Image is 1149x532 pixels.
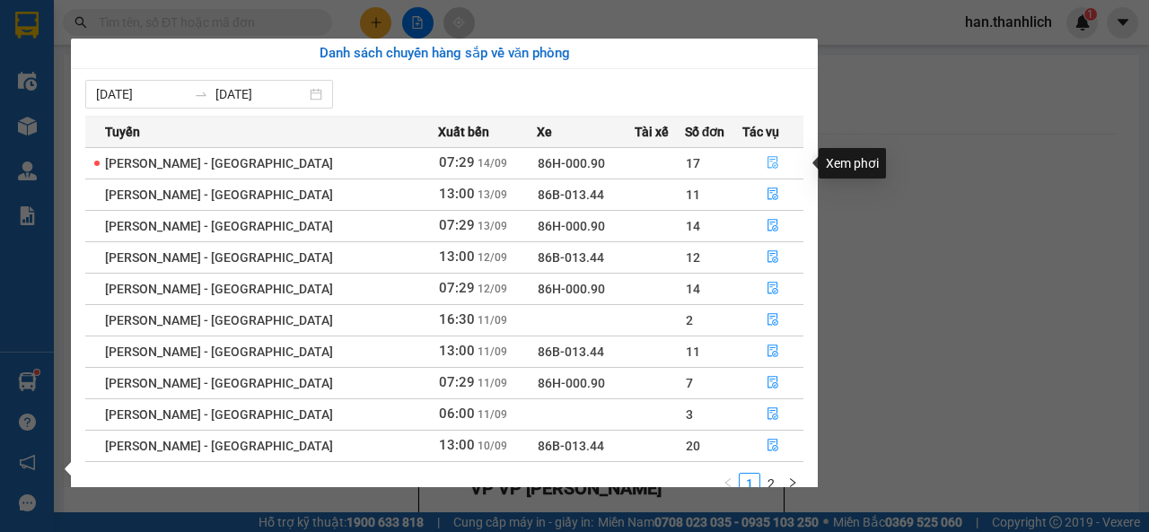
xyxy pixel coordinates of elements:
span: left [723,477,733,488]
span: Số đơn [685,122,725,142]
li: 2 [760,473,782,494]
span: file-done [767,282,779,296]
span: Xe [537,122,552,142]
span: 13:00 [439,437,475,453]
span: 2 [686,313,693,327]
span: 13:00 [439,249,475,265]
span: 07:29 [439,280,475,296]
span: file-done [767,407,779,422]
span: to [194,87,208,101]
span: 86B-013.44 [538,250,604,265]
span: 20 [686,439,700,453]
span: [PERSON_NAME] - [GEOGRAPHIC_DATA] [105,313,333,327]
span: 13/09 [478,188,507,201]
button: file-done [743,337,803,366]
button: left [717,473,739,494]
span: 12/09 [478,251,507,264]
span: 17 [686,156,700,170]
span: 86B-013.44 [538,188,604,202]
span: 11/09 [478,377,507,389]
button: file-done [743,432,803,460]
span: [PERSON_NAME] - [GEOGRAPHIC_DATA] [105,282,333,296]
span: 12/09 [478,283,507,295]
button: file-done [743,243,803,272]
button: file-done [743,369,803,397]
span: 86H-000.90 [538,219,605,233]
span: file-done [767,188,779,202]
span: 11/09 [478,314,507,327]
span: 86H-000.90 [538,282,605,296]
span: swap-right [194,87,208,101]
span: file-done [767,250,779,265]
span: Tuyến [105,122,140,142]
span: Tác vụ [742,122,779,142]
span: 86H-000.90 [538,156,605,170]
span: 12 [686,250,700,265]
input: Từ ngày [96,84,187,104]
span: 16:30 [439,311,475,327]
span: [PERSON_NAME] - [GEOGRAPHIC_DATA] [105,439,333,453]
span: [PERSON_NAME] - [GEOGRAPHIC_DATA] [105,188,333,202]
a: 1 [740,474,759,493]
span: 07:29 [439,154,475,170]
span: 7 [686,376,693,390]
button: file-done [743,275,803,303]
span: file-done [767,219,779,233]
span: 13:00 [439,343,475,359]
input: Đến ngày [215,84,306,104]
button: file-done [743,400,803,429]
span: 11/09 [478,408,507,421]
span: 86B-013.44 [538,344,604,359]
span: 06:00 [439,406,475,422]
span: Tài xế [635,122,669,142]
span: [PERSON_NAME] - [GEOGRAPHIC_DATA] [105,376,333,390]
span: 86B-013.44 [538,439,604,453]
span: [PERSON_NAME] - [GEOGRAPHIC_DATA] [105,219,333,233]
span: 14 [686,219,700,233]
span: 13:00 [439,186,475,202]
button: file-done [743,149,803,178]
button: file-done [743,212,803,240]
span: 10/09 [478,440,507,452]
span: [PERSON_NAME] - [GEOGRAPHIC_DATA] [105,250,333,265]
span: 07:29 [439,217,475,233]
button: file-done [743,306,803,335]
span: file-done [767,313,779,327]
span: file-done [767,156,779,170]
span: file-done [767,439,779,453]
span: 14/09 [478,157,507,170]
span: 3 [686,407,693,422]
text: DLT2509140004 [101,75,235,95]
span: [PERSON_NAME] - [GEOGRAPHIC_DATA] [105,344,333,359]
li: 1 [739,473,760,494]
span: [PERSON_NAME] - [GEOGRAPHIC_DATA] [105,156,333,170]
span: 14 [686,282,700,296]
span: 11/09 [478,345,507,358]
div: Xem phơi [819,148,886,179]
span: [PERSON_NAME] - [GEOGRAPHIC_DATA] [105,407,333,422]
div: Gửi: VP [GEOGRAPHIC_DATA] [13,105,179,143]
span: Xuất bến [438,122,489,142]
span: right [787,477,798,488]
button: file-done [743,180,803,209]
span: 07:29 [439,374,475,390]
span: 11 [686,188,700,202]
li: Next Page [782,473,803,494]
span: file-done [767,344,779,359]
span: 86H-000.90 [538,376,605,390]
span: file-done [767,376,779,390]
span: 13/09 [478,220,507,232]
span: 11 [686,344,700,359]
div: Nhận: VP [PERSON_NAME] [188,105,322,143]
div: Danh sách chuyến hàng sắp về văn phòng [85,43,803,65]
a: 2 [761,474,781,493]
button: right [782,473,803,494]
li: Previous Page [717,473,739,494]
